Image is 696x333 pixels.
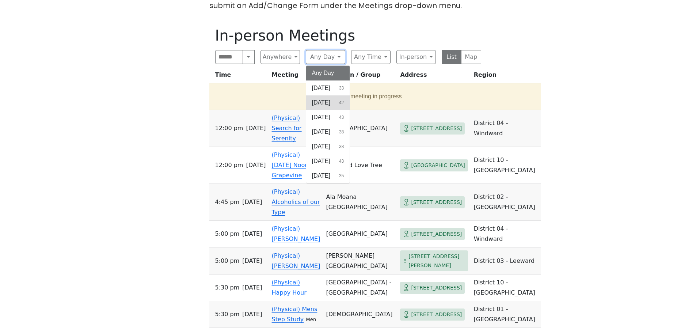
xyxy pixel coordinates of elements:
[306,169,350,183] button: [DATE]35 results
[260,50,300,64] button: Anywhere
[272,225,320,242] a: (Physical) [PERSON_NAME]
[272,151,309,179] a: (Physical) [DATE] Noon Grapevine
[306,95,350,110] button: [DATE]42 results
[351,50,391,64] button: Any Time
[312,157,330,166] span: [DATE]
[215,283,240,293] span: 5:30 PM
[215,160,243,170] span: 12:00 PM
[339,173,344,179] span: 35 results
[242,197,262,207] span: [DATE]
[471,275,541,301] td: District 10 - [GEOGRAPHIC_DATA]
[312,98,330,107] span: [DATE]
[306,139,350,154] button: [DATE]38 results
[471,147,541,184] td: District 10 - [GEOGRAPHIC_DATA]
[212,86,535,107] button: 1 meeting in progress
[397,70,471,83] th: Address
[396,50,436,64] button: In-person
[272,306,317,323] a: (Physical) Mens Step Study
[411,230,462,239] span: [STREET_ADDRESS]
[323,110,397,147] td: [GEOGRAPHIC_DATA]
[339,129,344,135] span: 38 results
[411,124,462,133] span: [STREET_ADDRESS]
[215,197,240,207] span: 4:45 PM
[243,50,254,64] button: Search
[306,154,350,169] button: [DATE]43 results
[339,99,344,106] span: 42 results
[411,310,462,319] span: [STREET_ADDRESS]
[306,65,350,183] div: Any Day
[312,171,330,180] span: [DATE]
[461,50,481,64] button: Map
[323,221,397,247] td: [GEOGRAPHIC_DATA]
[411,161,465,170] span: [GEOGRAPHIC_DATA]
[411,283,462,292] span: [STREET_ADDRESS]
[269,70,323,83] th: Meeting
[408,252,465,270] span: [STREET_ADDRESS][PERSON_NAME]
[215,229,240,239] span: 5:00 PM
[246,160,266,170] span: [DATE]
[215,27,481,44] h1: In-person Meetings
[209,70,269,83] th: Time
[471,221,541,247] td: District 04 - Windward
[442,50,462,64] button: List
[312,84,330,92] span: [DATE]
[339,85,344,91] span: 33 results
[471,70,541,83] th: Region
[471,247,541,275] td: District 03 - Leeward
[306,110,350,125] button: [DATE]43 results
[323,147,397,184] td: Diamond Love Tree
[215,123,243,133] span: 12:00 PM
[323,184,397,221] td: Ala Moana [GEOGRAPHIC_DATA]
[306,317,316,322] small: Men
[306,81,350,95] button: [DATE]33 results
[312,142,330,151] span: [DATE]
[215,309,240,319] span: 5:30 PM
[323,301,397,328] td: [DEMOGRAPHIC_DATA]
[339,114,344,121] span: 43 results
[246,123,266,133] span: [DATE]
[411,198,462,207] span: [STREET_ADDRESS]
[323,70,397,83] th: Location / Group
[272,252,320,269] a: (Physical) [PERSON_NAME]
[272,279,307,296] a: (Physical) Happy Hour
[471,110,541,147] td: District 04 - Windward
[242,283,262,293] span: [DATE]
[306,66,350,80] button: Any Day
[312,113,330,122] span: [DATE]
[272,114,302,142] a: (Physical) Search for Serenity
[215,50,243,64] input: Search
[339,158,344,164] span: 43 results
[306,125,350,139] button: [DATE]38 results
[242,229,262,239] span: [DATE]
[323,275,397,301] td: [GEOGRAPHIC_DATA] - [GEOGRAPHIC_DATA]
[215,256,240,266] span: 5:00 PM
[323,247,397,275] td: [PERSON_NAME][GEOGRAPHIC_DATA]
[312,128,330,136] span: [DATE]
[471,301,541,328] td: District 01 - [GEOGRAPHIC_DATA]
[306,50,345,64] button: Any Day
[242,309,262,319] span: [DATE]
[471,184,541,221] td: District 02 - [GEOGRAPHIC_DATA]
[242,256,262,266] span: [DATE]
[272,188,320,216] a: (Physical) Alcoholics of our Type
[339,143,344,150] span: 38 results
